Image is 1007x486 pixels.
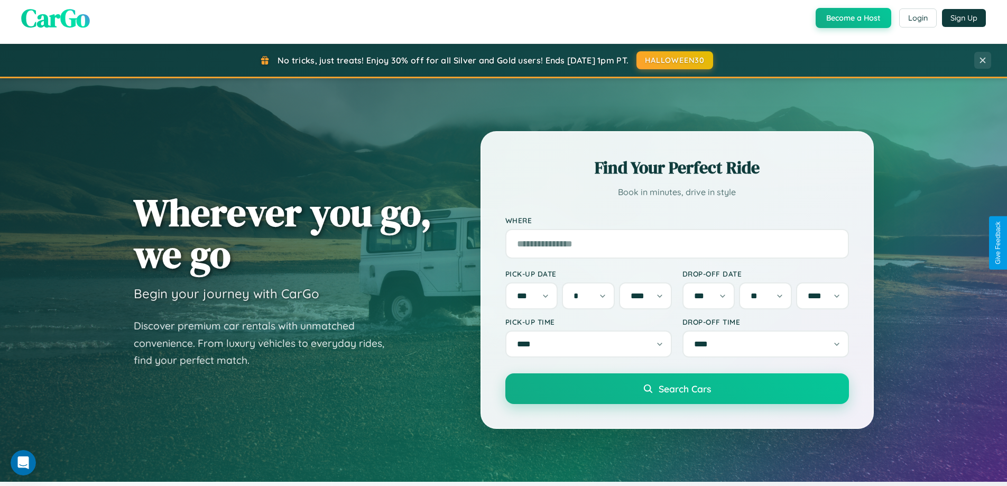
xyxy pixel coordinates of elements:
span: No tricks, just treats! Enjoy 30% off for all Silver and Gold users! Ends [DATE] 1pm PT. [278,55,629,66]
p: Discover premium car rentals with unmatched convenience. From luxury vehicles to everyday rides, ... [134,317,398,369]
label: Drop-off Time [682,317,849,326]
div: Give Feedback [994,222,1002,264]
button: Login [899,8,937,27]
h1: Wherever you go, we go [134,191,432,275]
h2: Find Your Perfect Ride [505,156,849,179]
button: Search Cars [505,373,849,404]
label: Pick-up Time [505,317,672,326]
p: Book in minutes, drive in style [505,185,849,200]
button: Become a Host [816,8,891,28]
label: Pick-up Date [505,269,672,278]
label: Where [505,216,849,225]
span: CarGo [21,1,90,35]
span: Search Cars [659,383,711,395]
label: Drop-off Date [682,269,849,278]
h3: Begin your journey with CarGo [134,286,319,301]
button: HALLOWEEN30 [636,51,713,69]
button: Sign Up [942,9,986,27]
iframe: Intercom live chat [11,450,36,475]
